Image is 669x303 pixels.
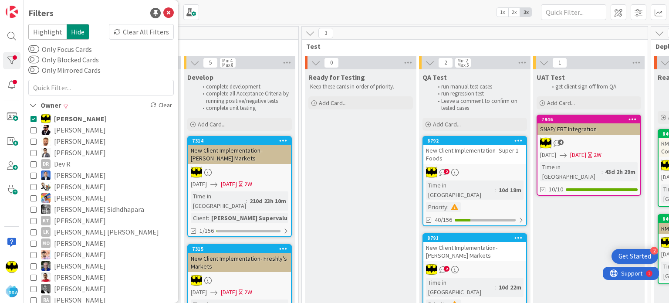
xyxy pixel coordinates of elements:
div: 7946 [541,116,640,123]
span: [PERSON_NAME] [PERSON_NAME] [54,226,159,238]
span: Add Card... [198,120,226,128]
span: [DATE] [221,288,237,297]
div: Time in [GEOGRAPHIC_DATA] [191,191,246,211]
div: 2 [650,247,658,255]
span: 0 [324,58,339,68]
div: Client [191,213,208,223]
div: New Client Implementation- Super 1 Foods [423,145,526,164]
span: [DATE] [221,180,237,189]
img: RT [41,261,51,271]
div: Get Started [618,252,651,261]
span: UAT Test [537,73,565,82]
img: JK [41,193,51,203]
span: 1 [552,58,567,68]
span: [PERSON_NAME] [54,147,106,158]
span: 1/156 [199,226,214,235]
div: 7946 [537,116,640,123]
li: complete development [198,83,291,90]
img: RS [41,250,51,259]
div: 8792 [423,137,526,145]
span: QA Test [422,73,447,82]
button: BR [PERSON_NAME] [30,147,172,158]
button: AC [PERSON_NAME] [30,124,172,136]
span: 40/156 [435,215,452,225]
span: Add Card... [547,99,575,107]
div: Owner [28,100,62,111]
div: Open Get Started checklist, remaining modules: 2 [612,249,658,264]
span: [PERSON_NAME] [54,283,106,294]
div: New Client Implementation- [PERSON_NAME] Markets [423,242,526,261]
div: Min 2 [457,58,468,63]
div: 7315 [192,246,291,252]
div: 2W [244,180,252,189]
img: AC [41,125,51,135]
div: 10d 22m [497,283,524,292]
img: BR [41,148,51,157]
span: : [208,213,209,223]
span: 3x [520,8,532,17]
img: AC [6,261,18,273]
span: Add Card... [319,99,347,107]
button: KS [PERSON_NAME] Sidhdhapara [30,204,172,215]
a: 8792New Client Implementation- Super 1 FoodsACTime in [GEOGRAPHIC_DATA]:10d 18mPriority:40/156 [422,136,527,226]
span: : [495,185,497,195]
span: Develop [187,73,213,82]
button: KT [PERSON_NAME] [30,215,172,226]
img: DP [41,170,51,180]
button: Only Focus Cards [28,45,39,54]
span: [PERSON_NAME] [54,215,106,226]
span: [PERSON_NAME] [54,124,106,136]
div: Max 8 [222,63,233,67]
div: 7946SNAP/ EBT Integration [537,116,640,135]
div: 2W [244,288,252,297]
label: Only Focus Cards [28,44,92,54]
input: Quick Filter... [541,4,606,20]
div: 7314New Client Implementation- [PERSON_NAME] Markets [188,137,291,164]
li: complete unit testing [198,105,291,112]
li: Leave a comment to confirm on tested cases [433,98,526,112]
span: [PERSON_NAME] [54,170,106,181]
span: [DATE] [570,150,586,160]
span: [PERSON_NAME] [54,249,106,260]
button: ES [PERSON_NAME] [30,181,172,192]
div: 8791 [427,235,526,241]
div: 210d 23h 10m [247,196,288,206]
input: Quick Filter... [28,80,174,95]
div: 2W [594,150,601,160]
span: Support [18,1,40,12]
div: 8792 [427,138,526,144]
div: 7315 [188,245,291,253]
div: 7314 [192,138,291,144]
a: 7946SNAP/ EBT IntegrationAC[DATE][DATE]2WTime in [GEOGRAPHIC_DATA]:43d 2h 29m10/10 [537,115,641,196]
li: complete all Acceptance Criteria by running positive/negative tests [198,90,291,105]
span: : [495,283,497,292]
div: Filters [28,7,54,20]
span: [PERSON_NAME] [54,113,107,124]
span: 5 [203,58,218,68]
button: AS [PERSON_NAME] [30,136,172,147]
span: Dev R [54,158,71,170]
div: 1 [45,3,47,10]
div: 10d 18m [497,185,524,195]
button: MO [PERSON_NAME] [30,238,172,249]
div: Time in [GEOGRAPHIC_DATA] [426,278,495,297]
img: ES [41,182,51,191]
div: DR [41,159,51,169]
button: Only Mirrored Cards [28,66,39,75]
img: Visit kanbanzone.com [6,6,18,18]
div: 8791New Client Implementation- [PERSON_NAME] Markets [423,234,526,261]
img: KS [41,204,51,214]
img: RM [41,272,51,282]
div: Time in [GEOGRAPHIC_DATA] [426,180,495,200]
span: 10/10 [549,185,563,194]
img: AC [426,264,437,275]
button: RS [PERSON_NAME] [30,249,172,260]
button: RT [PERSON_NAME] [30,260,172,272]
label: Only Mirrored Cards [28,65,101,75]
div: New Client Implementation- [PERSON_NAME] Markets [188,145,291,164]
img: AC [426,167,437,178]
img: AC [191,167,202,178]
div: 8791 [423,234,526,242]
span: : [246,196,247,206]
span: 2 [438,58,453,68]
